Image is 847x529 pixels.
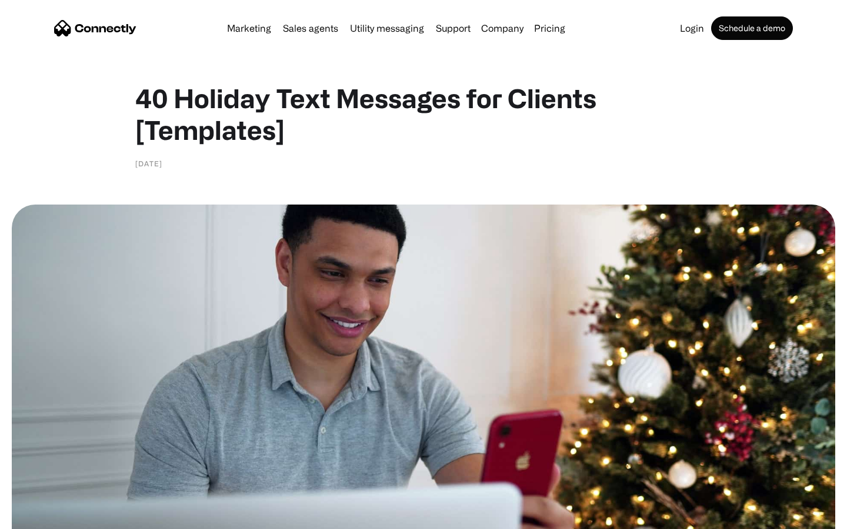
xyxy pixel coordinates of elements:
a: Sales agents [278,24,343,33]
a: Schedule a demo [711,16,793,40]
h1: 40 Holiday Text Messages for Clients [Templates] [135,82,712,146]
a: Utility messaging [345,24,429,33]
ul: Language list [24,508,71,525]
a: Marketing [222,24,276,33]
a: Support [431,24,475,33]
div: Company [481,20,523,36]
a: Pricing [529,24,570,33]
aside: Language selected: English [12,508,71,525]
div: [DATE] [135,158,162,169]
a: Login [675,24,709,33]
